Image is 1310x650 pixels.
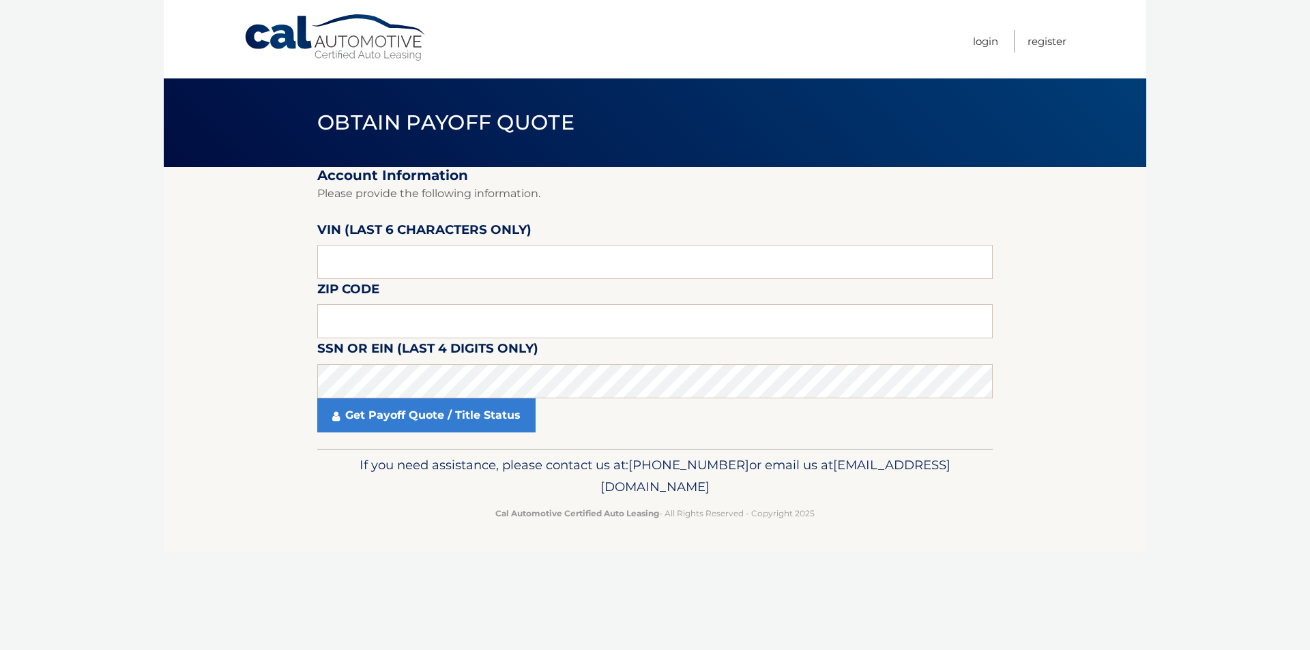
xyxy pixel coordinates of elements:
p: - All Rights Reserved - Copyright 2025 [326,506,984,520]
span: [PHONE_NUMBER] [628,457,749,473]
strong: Cal Automotive Certified Auto Leasing [495,508,659,518]
a: Cal Automotive [244,14,428,62]
label: Zip Code [317,279,379,304]
a: Register [1028,30,1066,53]
p: If you need assistance, please contact us at: or email us at [326,454,984,498]
label: VIN (last 6 characters only) [317,220,532,245]
span: Obtain Payoff Quote [317,110,574,135]
h2: Account Information [317,167,993,184]
a: Get Payoff Quote / Title Status [317,398,536,432]
label: SSN or EIN (last 4 digits only) [317,338,538,364]
p: Please provide the following information. [317,184,993,203]
a: Login [973,30,998,53]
